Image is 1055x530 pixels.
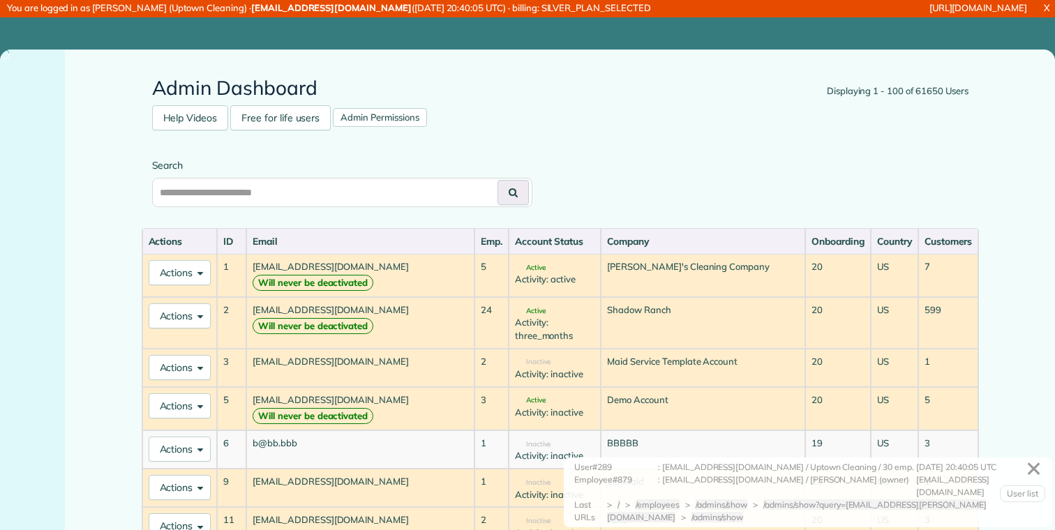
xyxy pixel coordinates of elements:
td: 3 [474,387,509,430]
td: 2 [474,349,509,387]
td: 1 [474,469,509,507]
div: [EMAIL_ADDRESS][DOMAIN_NAME] [916,474,1042,499]
div: Employee#879 [574,474,658,499]
button: Actions [149,303,211,328]
td: 3 [918,430,978,469]
td: 6 [217,430,246,469]
button: Actions [149,475,211,500]
td: 20 [805,387,871,430]
div: Activity: active [515,273,595,286]
div: : [EMAIL_ADDRESS][DOMAIN_NAME] / Uptown Cleaning / 30 emp. [658,461,916,474]
td: 2 [217,297,246,349]
a: Help Videos [152,105,229,130]
td: 24 [474,297,509,349]
span: /admins/show [691,512,744,522]
span: Inactive [515,517,551,524]
span: Inactive [515,441,551,448]
div: Account Status [515,234,595,248]
td: 7 [918,254,978,297]
td: [EMAIL_ADDRESS][DOMAIN_NAME] [246,349,474,387]
td: 20 [805,254,871,297]
td: 19 [805,430,871,469]
div: Onboarding [811,234,865,248]
strong: Will never be deactivated [253,318,373,334]
td: Demo Account [601,387,805,430]
td: [EMAIL_ADDRESS][DOMAIN_NAME] [246,254,474,297]
td: Maid Service Template Account [601,349,805,387]
strong: Will never be deactivated [253,408,373,424]
td: [EMAIL_ADDRESS][DOMAIN_NAME] [246,387,474,430]
div: : [EMAIL_ADDRESS][DOMAIN_NAME] / [PERSON_NAME] (owner) [658,474,916,499]
button: Actions [149,437,211,462]
div: Email [253,234,468,248]
td: [EMAIL_ADDRESS][DOMAIN_NAME] [246,297,474,349]
td: 20 [805,349,871,387]
button: Actions [149,393,211,418]
td: US [871,349,918,387]
td: [EMAIL_ADDRESS][DOMAIN_NAME] [246,469,474,507]
td: 5 [217,387,246,430]
label: Search [152,158,532,172]
a: Admin Permissions [333,108,426,128]
a: User list [1000,485,1045,502]
td: 9 [217,469,246,507]
span: Active [515,397,546,404]
span: / [618,499,620,510]
td: 5 [918,387,978,430]
strong: [EMAIL_ADDRESS][DOMAIN_NAME] [251,2,412,13]
span: /admins/show?query=[EMAIL_ADDRESS][PERSON_NAME][DOMAIN_NAME] [607,499,986,522]
div: Activity: inactive [515,368,595,381]
div: ID [223,234,240,248]
div: Country [877,234,912,248]
div: Displaying 1 - 100 of 61650 Users [827,84,968,98]
td: 3 [217,349,246,387]
td: 20 [805,297,871,349]
span: /employees [636,499,680,510]
span: Active [515,264,546,271]
div: Emp. [481,234,502,248]
td: b@bb.bbb [246,430,474,469]
div: Activity: inactive [515,406,595,419]
div: Company [607,234,799,248]
a: [URL][DOMAIN_NAME] [929,2,1027,13]
div: > > > > > [607,499,1042,524]
td: 1 [918,349,978,387]
div: Last URLs [574,499,607,524]
span: /admins/show [696,499,748,510]
td: 5 [474,254,509,297]
a: Free for life users [230,105,331,130]
td: US [871,297,918,349]
div: Activity: inactive [515,488,595,501]
td: 1 [474,430,509,469]
div: Activity: inactive [515,449,595,462]
td: US [871,387,918,430]
strong: Will never be deactivated [253,275,373,291]
td: 1 [217,254,246,297]
td: US [871,430,918,469]
button: Actions [149,260,211,285]
td: 599 [918,297,978,349]
span: Inactive [515,358,551,365]
td: [PERSON_NAME]'s Cleaning Company [601,254,805,297]
div: Actions [149,234,211,248]
div: [DATE] 20:40:05 UTC [916,461,1042,474]
div: Activity: three_months [515,316,595,342]
div: User#289 [574,461,658,474]
td: US [871,254,918,297]
td: BBBBB [601,430,805,469]
h2: Admin Dashboard [152,77,968,99]
span: Active [515,308,546,315]
td: Shadow Ranch [601,297,805,349]
span: Inactive [515,479,551,486]
a: ✕ [1019,452,1049,486]
button: Actions [149,355,211,380]
div: Customers [925,234,972,248]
